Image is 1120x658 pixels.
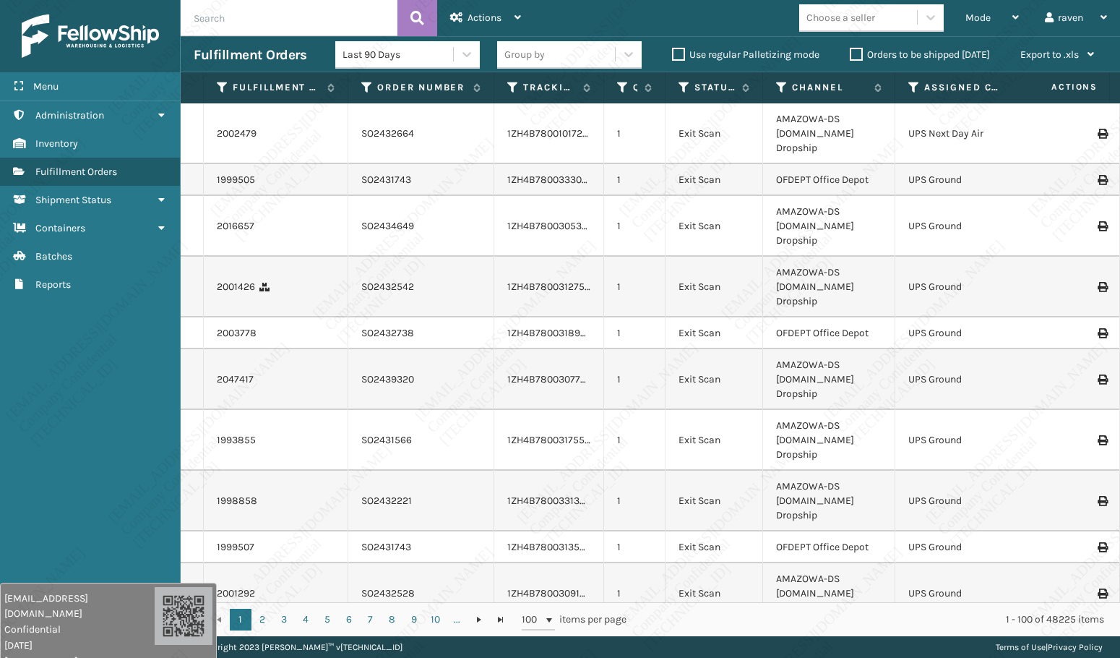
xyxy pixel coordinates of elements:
a: 1ZH4B7800101727828 [507,127,606,140]
a: 1 [230,609,251,631]
div: Choose a seller [806,10,875,25]
td: UPS Ground [895,349,1033,410]
td: 1 [604,103,665,164]
label: Fulfillment Order Id [233,81,320,94]
td: UPS Ground [895,196,1033,257]
a: 2016657 [217,219,254,234]
label: Orders to be shipped [DATE] [850,48,990,61]
span: Go to the last page [495,614,507,625]
td: Exit Scan [665,257,763,317]
a: 1ZH4B7800309188483 [507,587,611,599]
i: Print Label [1098,375,1106,385]
span: Reports [35,278,71,291]
span: Confidential [4,622,155,637]
td: OFDEPT Office Depot [763,317,895,349]
td: SO2432221 [348,471,494,531]
i: Print Label [1098,496,1106,506]
td: AMAZOWA-DS [DOMAIN_NAME] Dropship [763,103,895,164]
span: Batches [35,250,72,262]
div: 1 - 100 of 48225 items [647,612,1104,627]
td: 1 [604,257,665,317]
label: Quantity [633,81,637,94]
td: OFDEPT Office Depot [763,531,895,563]
a: 2003778 [217,326,257,341]
td: Exit Scan [665,103,763,164]
a: 9 [403,609,425,631]
td: Exit Scan [665,410,763,471]
a: 1998858 [217,494,257,508]
i: Print Label [1098,435,1106,445]
td: SO2432528 [348,563,494,624]
td: SO2431743 [348,531,494,563]
a: 6 [338,609,360,631]
a: ... [447,609,468,631]
td: AMAZOWA-DS [DOMAIN_NAME] Dropship [763,349,895,410]
label: Status [694,81,735,94]
a: 1ZH4B7800333002538 [507,174,611,186]
a: 2001292 [217,586,255,601]
td: AMAZOWA-DS [DOMAIN_NAME] Dropship [763,563,895,624]
a: 8 [382,609,403,631]
td: 1 [604,317,665,349]
td: UPS Ground [895,257,1033,317]
div: Last 90 Days [343,47,455,62]
a: 2002479 [217,127,257,141]
span: Menu [33,80,59,93]
td: 1 [604,563,665,624]
i: Print Label [1098,129,1106,139]
td: SO2432664 [348,103,494,164]
h3: Fulfillment Orders [194,46,306,64]
a: 1ZH4B7800317556935 [507,434,608,446]
td: AMAZOWA-DS [DOMAIN_NAME] Dropship [763,257,895,317]
td: SO2431743 [348,164,494,196]
span: Mode [965,12,991,24]
td: OFDEPT Office Depot [763,164,895,196]
a: 10 [425,609,447,631]
span: [EMAIL_ADDRESS][DOMAIN_NAME] [4,591,155,621]
td: 1 [604,349,665,410]
span: Administration [35,109,104,121]
i: Print Label [1098,175,1106,185]
div: | [996,636,1103,658]
span: Containers [35,222,85,234]
a: 1ZH4B7800318972680 [507,327,609,339]
p: Copyright 2023 [PERSON_NAME]™ v [TECHNICAL_ID] [198,636,402,658]
label: Assigned Carrier Service [924,81,1005,94]
td: Exit Scan [665,531,763,563]
span: Fulfillment Orders [35,166,117,178]
td: Exit Scan [665,196,763,257]
td: 1 [604,531,665,563]
a: 4 [295,609,316,631]
a: Terms of Use [996,642,1046,652]
a: 5 [316,609,338,631]
span: Shipment Status [35,194,111,206]
i: Print Label [1098,589,1106,599]
td: SO2434649 [348,196,494,257]
img: logo [22,14,159,58]
td: UPS Ground [895,531,1033,563]
a: Privacy Policy [1048,642,1103,652]
a: 2001426 [217,280,255,294]
span: Inventory [35,137,78,150]
a: 1999505 [217,173,255,187]
td: AMAZOWA-DS [DOMAIN_NAME] Dropship [763,410,895,471]
td: UPS Ground [895,471,1033,531]
i: Print Label [1098,282,1106,292]
td: AMAZOWA-DS [DOMAIN_NAME] Dropship [763,196,895,257]
i: Print Label [1098,542,1106,552]
span: Actions [468,12,501,24]
a: 2 [251,609,273,631]
a: 1ZH4B7800307707371 [507,373,606,385]
i: Print Label [1098,328,1106,338]
td: Exit Scan [665,563,763,624]
a: Go to the last page [490,609,512,631]
a: 1ZH4B7800331341694 [507,495,606,507]
a: Go to the next page [468,609,490,631]
label: Use regular Palletizing mode [672,48,819,61]
td: SO2439320 [348,349,494,410]
div: Group by [504,47,545,62]
td: SO2431566 [348,410,494,471]
a: 1999507 [217,540,254,555]
a: 1ZH4B7800312756504 [507,281,608,293]
td: UPS Ground [895,410,1033,471]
